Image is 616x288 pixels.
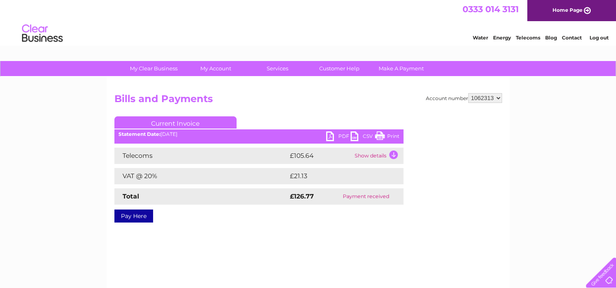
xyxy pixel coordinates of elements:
h2: Bills and Payments [114,93,502,109]
a: My Clear Business [120,61,187,76]
a: Print [375,131,399,143]
div: Account number [426,93,502,103]
a: PDF [326,131,351,143]
td: Telecoms [114,148,288,164]
img: logo.png [22,21,63,46]
a: Pay Here [114,209,153,223]
td: £105.64 [288,148,353,164]
a: Blog [545,35,557,41]
a: Energy [493,35,511,41]
a: Water [473,35,488,41]
a: Contact [562,35,582,41]
div: Clear Business is a trading name of Verastar Limited (registered in [GEOGRAPHIC_DATA] No. 3667643... [116,4,501,39]
td: VAT @ 20% [114,168,288,184]
a: Customer Help [306,61,373,76]
div: [DATE] [114,131,403,137]
strong: Total [123,192,139,200]
a: Current Invoice [114,116,237,129]
a: Telecoms [516,35,540,41]
a: My Account [182,61,249,76]
b: Statement Date: [118,131,160,137]
a: 0333 014 3131 [463,4,519,14]
a: Make A Payment [368,61,435,76]
td: Show details [353,148,403,164]
a: Log out [589,35,608,41]
a: CSV [351,131,375,143]
td: £21.13 [288,168,385,184]
a: Services [244,61,311,76]
td: Payment received [329,188,403,205]
strong: £126.77 [290,192,314,200]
